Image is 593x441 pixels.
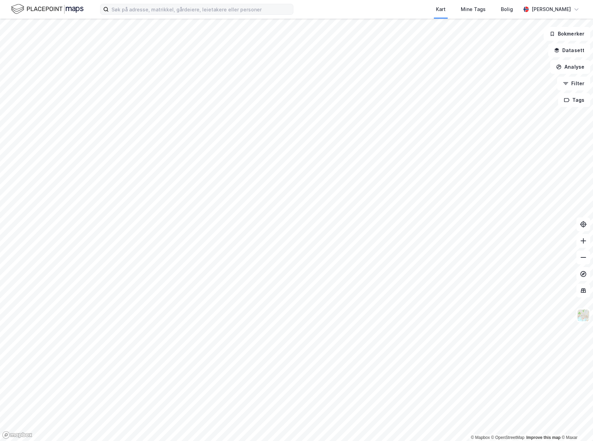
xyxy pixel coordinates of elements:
[544,27,590,41] button: Bokmerker
[548,43,590,57] button: Datasett
[557,77,590,90] button: Filter
[11,3,84,15] img: logo.f888ab2527a4732fd821a326f86c7f29.svg
[577,309,590,322] img: Z
[501,5,513,13] div: Bolig
[2,431,32,439] a: Mapbox homepage
[461,5,486,13] div: Mine Tags
[471,435,490,440] a: Mapbox
[532,5,571,13] div: [PERSON_NAME]
[491,435,525,440] a: OpenStreetMap
[558,408,593,441] div: Kontrollprogram for chat
[558,93,590,107] button: Tags
[550,60,590,74] button: Analyse
[109,4,293,14] input: Søk på adresse, matrikkel, gårdeiere, leietakere eller personer
[526,435,561,440] a: Improve this map
[436,5,446,13] div: Kart
[558,408,593,441] iframe: Chat Widget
